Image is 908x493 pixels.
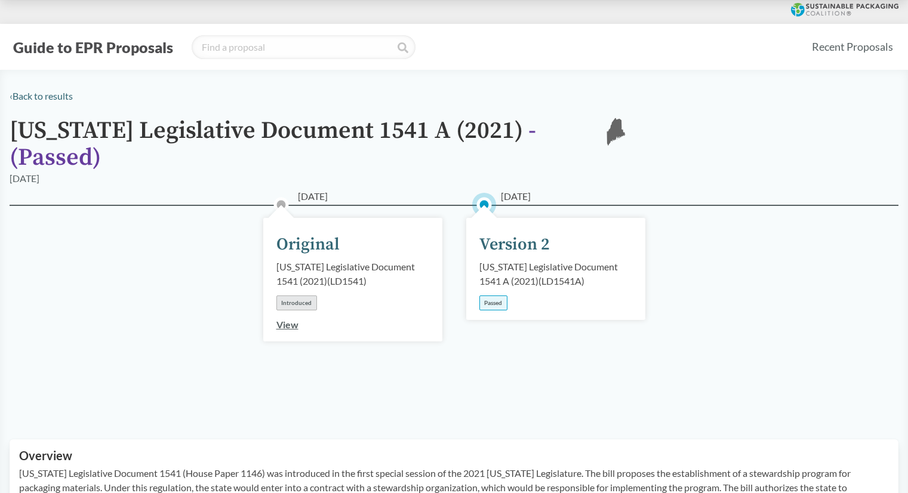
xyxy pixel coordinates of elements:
span: - ( Passed ) [10,116,536,172]
a: Recent Proposals [807,33,898,60]
span: [DATE] [501,189,531,204]
input: Find a proposal [192,35,415,59]
button: Guide to EPR Proposals [10,38,177,57]
div: [US_STATE] Legislative Document 1541 (2021) ( LD1541 ) [276,260,429,288]
a: View [276,319,298,330]
h1: [US_STATE] Legislative Document 1541 A (2021) [10,118,583,171]
div: Passed [479,295,507,310]
div: [DATE] [10,171,39,186]
div: Version 2 [479,232,550,257]
div: [US_STATE] Legislative Document 1541 A (2021) ( LD1541A ) [479,260,632,288]
h2: Overview [19,449,889,463]
a: ‹Back to results [10,90,73,101]
div: Introduced [276,295,317,310]
div: Original [276,232,340,257]
span: [DATE] [298,189,328,204]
